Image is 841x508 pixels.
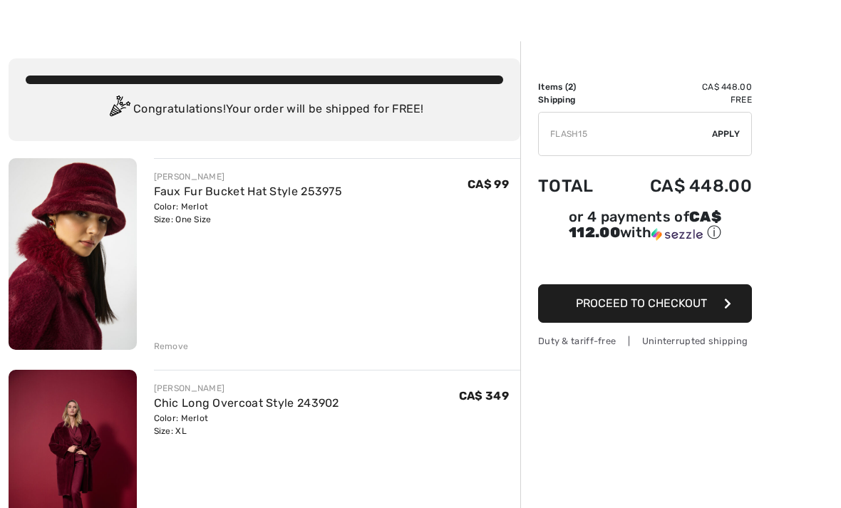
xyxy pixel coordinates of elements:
[538,247,752,279] iframe: PayPal-paypal
[569,208,721,241] span: CA$ 112.00
[538,210,752,242] div: or 4 payments of with
[613,162,752,210] td: CA$ 448.00
[154,185,343,198] a: Faux Fur Bucket Hat Style 253975
[538,162,613,210] td: Total
[154,170,343,183] div: [PERSON_NAME]
[712,128,741,140] span: Apply
[538,210,752,247] div: or 4 payments ofCA$ 112.00withSezzle Click to learn more about Sezzle
[539,113,712,155] input: Promo code
[613,93,752,106] td: Free
[154,200,343,226] div: Color: Merlot Size: One Size
[26,95,503,124] div: Congratulations! Your order will be shipped for FREE!
[651,228,703,241] img: Sezzle
[538,284,752,323] button: Proceed to Checkout
[9,158,137,350] img: Faux Fur Bucket Hat Style 253975
[154,396,339,410] a: Chic Long Overcoat Style 243902
[538,334,752,348] div: Duty & tariff-free | Uninterrupted shipping
[154,412,339,437] div: Color: Merlot Size: XL
[538,81,613,93] td: Items ( )
[468,177,509,191] span: CA$ 99
[613,81,752,93] td: CA$ 448.00
[576,296,707,310] span: Proceed to Checkout
[154,382,339,395] div: [PERSON_NAME]
[154,340,189,353] div: Remove
[568,82,573,92] span: 2
[538,93,613,106] td: Shipping
[105,95,133,124] img: Congratulation2.svg
[459,389,509,403] span: CA$ 349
